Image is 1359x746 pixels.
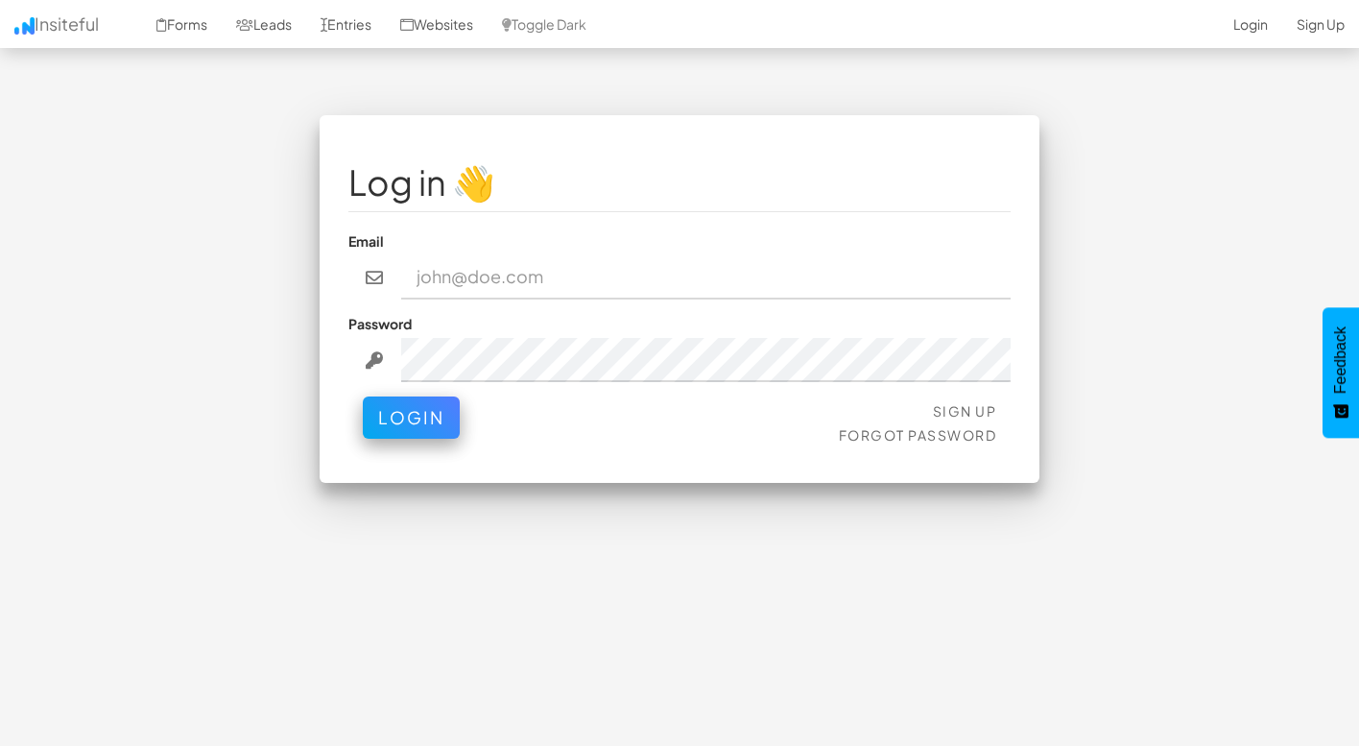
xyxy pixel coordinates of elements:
[1332,326,1349,394] span: Feedback
[348,231,384,251] label: Email
[933,402,997,420] a: Sign Up
[363,397,460,439] button: Login
[14,17,35,35] img: icon.png
[401,255,1012,300] input: john@doe.com
[1323,307,1359,438] button: Feedback - Show survey
[348,163,1011,202] h1: Log in 👋
[839,426,997,444] a: Forgot Password
[348,314,412,333] label: Password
